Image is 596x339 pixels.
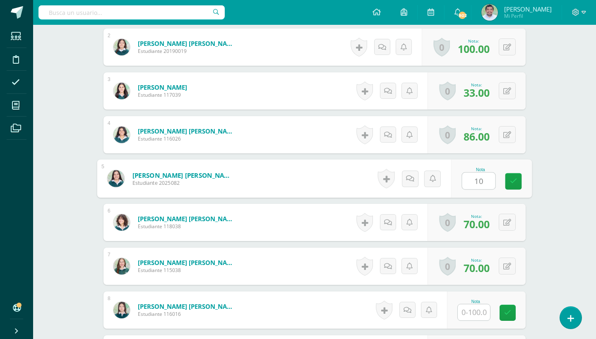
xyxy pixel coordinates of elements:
[439,213,456,232] a: 0
[113,214,130,231] img: 80f585964728c635ab9a4e77be45b835.png
[113,302,130,318] img: 71f34da9d4fe31284609dbb70c313f4a.png
[113,127,130,143] img: 8180ac361388312b343788a0119ba5c5.png
[481,4,498,21] img: 8512c19bb1a7e343054284e08b85158d.png
[38,5,225,19] input: Busca un usuario...
[138,135,237,142] span: Estudiante 116026
[138,310,237,318] span: Estudiante 116016
[464,257,490,263] div: Nota:
[504,5,552,13] span: [PERSON_NAME]
[464,261,490,275] span: 70.00
[464,217,490,231] span: 70.00
[138,215,237,223] a: [PERSON_NAME] [PERSON_NAME]
[464,86,490,100] span: 33.00
[458,38,490,44] div: Nota:
[132,179,235,187] span: Estudiante 2025082
[464,126,490,131] div: Nota:
[138,302,237,310] a: [PERSON_NAME] [PERSON_NAME]
[439,125,456,144] a: 0
[132,171,235,179] a: [PERSON_NAME] [PERSON_NAME]
[138,83,187,91] a: [PERSON_NAME]
[113,83,130,99] img: 0a3f25b49a9776cecd87441d95acd7a8.png
[462,173,495,189] input: 0-100.0
[138,223,237,230] span: Estudiante 118038
[504,12,552,19] span: Mi Perfil
[464,129,490,143] span: 86.00
[138,91,187,98] span: Estudiante 117039
[433,38,450,57] a: 0
[457,299,494,304] div: Nota
[138,48,237,55] span: Estudiante 20190019
[138,39,237,48] a: [PERSON_NAME] [PERSON_NAME]
[458,42,490,56] span: 100.00
[439,257,456,276] a: 0
[138,127,237,135] a: [PERSON_NAME] [PERSON_NAME]
[138,267,237,274] span: Estudiante 115038
[439,81,456,100] a: 0
[462,167,500,172] div: Nota
[113,39,130,55] img: 3fe22d74385d4329d6ccfe46ef990956.png
[464,82,490,88] div: Nota:
[458,304,490,320] input: 0-100.0
[107,170,124,187] img: 6a7ccea9b68b4cca1e8e7f9f516ffc0c.png
[458,11,467,20] span: 802
[113,258,130,275] img: c7aac483bd6b0fc993d6778ff279d44a.png
[138,258,237,267] a: [PERSON_NAME] [PERSON_NAME]
[464,213,490,219] div: Nota:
